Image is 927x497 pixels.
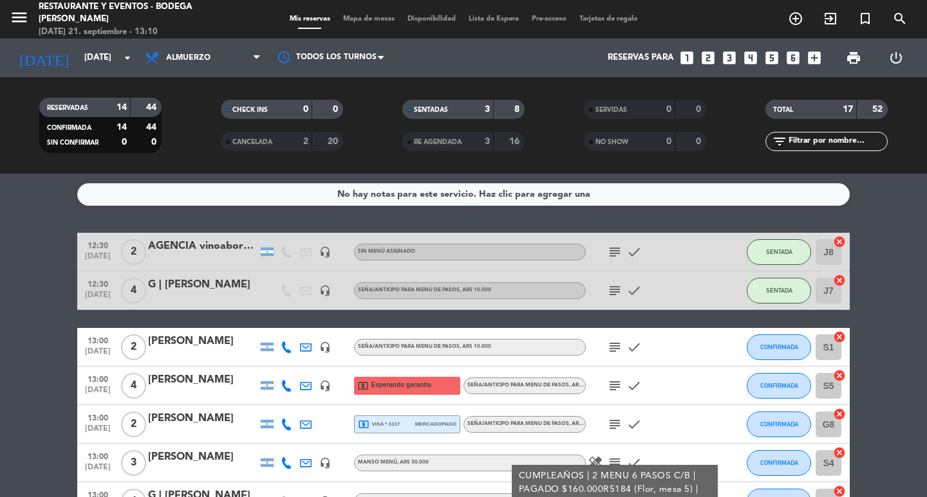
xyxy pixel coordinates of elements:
[696,105,704,114] strong: 0
[833,446,846,459] i: cancel
[283,15,337,23] span: Mis reservas
[82,347,114,362] span: [DATE]
[328,137,341,146] strong: 20
[47,140,98,146] span: SIN CONFIRMAR
[588,455,603,471] i: healing
[319,341,331,353] i: headset_mic
[148,276,257,293] div: G | [PERSON_NAME]
[10,8,29,27] i: menu
[121,278,146,303] span: 4
[82,276,114,291] span: 12:30
[760,459,798,466] span: CONFIRMADA
[485,105,490,114] strong: 3
[721,50,738,66] i: looks_3
[82,371,114,386] span: 13:00
[414,107,448,113] span: SENTADAS
[763,50,780,66] i: looks_5
[358,249,415,254] span: Sin menú asignado
[700,50,716,66] i: looks_two
[888,50,904,66] i: power_settings_new
[337,15,401,23] span: Mapa de mesas
[875,39,917,77] div: LOG OUT
[357,380,369,392] i: local_atm
[857,11,873,26] i: turned_in_not
[833,369,846,382] i: cancel
[146,103,159,112] strong: 44
[151,138,159,147] strong: 0
[82,386,114,401] span: [DATE]
[608,53,674,63] span: Reservas para
[626,417,642,432] i: check
[148,238,257,255] div: AGENCIA vinoabordo | [PERSON_NAME]
[39,1,222,26] div: Restaurante y Eventos - Bodega [PERSON_NAME]
[747,373,811,399] button: CONFIRMADA
[626,283,642,298] i: check
[607,244,623,260] i: subject
[760,343,798,350] span: CONFIRMADA
[358,419,400,430] span: visa * 3117
[148,449,257,465] div: [PERSON_NAME]
[467,383,601,388] span: Seña/anticipo para MENU DE PASOS
[148,410,257,427] div: [PERSON_NAME]
[148,372,257,388] div: [PERSON_NAME]
[788,11,803,26] i: add_circle_outline
[82,291,114,305] span: [DATE]
[319,285,331,296] i: headset_mic
[467,421,601,426] span: Seña/anticipo para MENU DE PASOS
[766,287,792,294] span: SENTADA
[626,339,642,355] i: check
[787,134,887,149] input: Filtrar por nombre...
[626,244,642,260] i: check
[82,237,114,252] span: 12:30
[806,50,823,66] i: add_box
[846,50,861,66] span: print
[607,283,623,298] i: subject
[833,274,846,287] i: cancel
[10,8,29,32] button: menu
[47,125,91,131] span: CONFIRMADA
[666,105,671,114] strong: 0
[303,105,308,114] strong: 0
[760,382,798,389] span: CONFIRMADA
[117,123,127,132] strong: 14
[358,287,491,293] span: Seña/anticipo para MENU DE PASOS
[333,105,341,114] strong: 0
[514,105,522,114] strong: 8
[371,380,431,390] span: Esperando garantía
[747,334,811,360] button: CONFIRMADA
[766,248,792,255] span: SENTADA
[747,239,811,265] button: SENTADA
[747,450,811,476] button: CONFIRMADA
[148,333,257,350] div: [PERSON_NAME]
[607,417,623,432] i: subject
[760,420,798,428] span: CONFIRMADA
[121,411,146,437] span: 2
[415,420,456,428] span: mercadopago
[525,15,573,23] span: Pre-acceso
[485,137,490,146] strong: 3
[785,50,801,66] i: looks_6
[47,105,88,111] span: RESERVADAS
[666,137,671,146] strong: 0
[595,139,628,145] span: NO SHOW
[573,15,644,23] span: Tarjetas de regalo
[122,138,127,147] strong: 0
[679,50,695,66] i: looks_one
[82,424,114,439] span: [DATE]
[10,44,78,72] i: [DATE]
[460,344,491,349] span: , ARS 10.000
[696,137,704,146] strong: 0
[772,134,787,149] i: filter_list
[232,139,272,145] span: CANCELADA
[607,378,623,393] i: subject
[397,460,429,465] span: , ARS 30.000
[414,139,462,145] span: RE AGENDADA
[742,50,759,66] i: looks_4
[337,187,590,202] div: No hay notas para este servicio. Haz clic para agregar una
[607,339,623,355] i: subject
[146,123,159,132] strong: 44
[626,455,642,471] i: check
[626,378,642,393] i: check
[569,383,601,388] span: , ARS 10.000
[358,460,429,465] span: MANSO MENÚ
